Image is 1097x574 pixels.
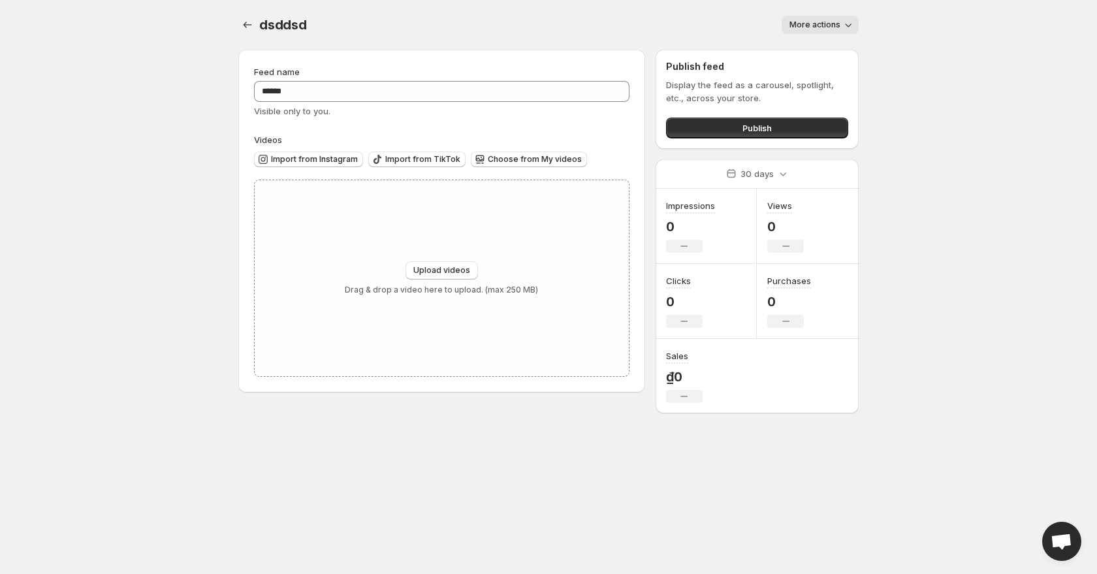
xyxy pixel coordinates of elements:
[271,154,358,165] span: Import from Instagram
[789,20,840,30] span: More actions
[254,135,282,145] span: Videos
[666,294,703,310] p: 0
[405,261,478,279] button: Upload videos
[782,16,859,34] button: More actions
[259,17,307,33] span: dsddsd
[767,219,804,234] p: 0
[740,167,774,180] p: 30 days
[666,369,703,385] p: ₫0
[368,151,466,167] button: Import from TikTok
[767,294,811,310] p: 0
[385,154,460,165] span: Import from TikTok
[742,121,772,135] span: Publish
[488,154,582,165] span: Choose from My videos
[666,219,715,234] p: 0
[254,106,330,116] span: Visible only to you.
[345,285,538,295] p: Drag & drop a video here to upload. (max 250 MB)
[666,199,715,212] h3: Impressions
[666,349,688,362] h3: Sales
[254,67,300,77] span: Feed name
[1042,522,1081,561] a: Open chat
[666,60,848,73] h2: Publish feed
[471,151,587,167] button: Choose from My videos
[666,78,848,104] p: Display the feed as a carousel, spotlight, etc., across your store.
[767,199,792,212] h3: Views
[413,265,470,276] span: Upload videos
[254,151,363,167] button: Import from Instagram
[767,274,811,287] h3: Purchases
[666,274,691,287] h3: Clicks
[666,118,848,138] button: Publish
[238,16,257,34] button: Settings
